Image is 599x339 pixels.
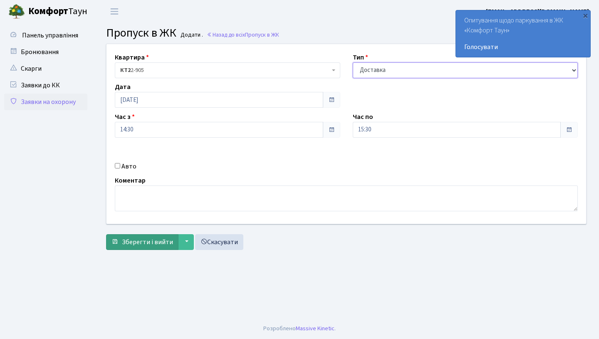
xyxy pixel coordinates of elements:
[486,7,589,17] a: [EMAIL_ADDRESS][DOMAIN_NAME]
[120,66,330,74] span: <b>КТ2</b>&nbsp;&nbsp;&nbsp;2-905
[464,42,582,52] a: Голосувати
[4,94,87,110] a: Заявки на охорону
[4,44,87,60] a: Бронювання
[195,234,243,250] a: Скасувати
[122,238,173,247] span: Зберегти і вийти
[486,7,589,16] b: [EMAIL_ADDRESS][DOMAIN_NAME]
[296,324,334,333] a: Massive Kinetic
[115,112,135,122] label: Час з
[104,5,125,18] button: Переключити навігацію
[28,5,68,18] b: Комфорт
[179,32,203,39] small: Додати .
[8,3,25,20] img: logo.png
[4,77,87,94] a: Заявки до КК
[28,5,87,19] span: Таун
[245,31,279,39] span: Пропуск в ЖК
[263,324,336,333] div: Розроблено .
[120,66,131,74] b: КТ2
[121,161,136,171] label: Авто
[115,52,149,62] label: Квартира
[106,234,178,250] button: Зберегти і вийти
[353,112,373,122] label: Час по
[456,10,590,57] div: Опитування щодо паркування в ЖК «Комфорт Таун»
[4,27,87,44] a: Панель управління
[115,62,340,78] span: <b>КТ2</b>&nbsp;&nbsp;&nbsp;2-905
[581,11,589,20] div: ×
[22,31,78,40] span: Панель управління
[353,52,368,62] label: Тип
[4,60,87,77] a: Скарги
[207,31,279,39] a: Назад до всіхПропуск в ЖК
[115,82,131,92] label: Дата
[115,176,146,186] label: Коментар
[106,25,176,41] span: Пропуск в ЖК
